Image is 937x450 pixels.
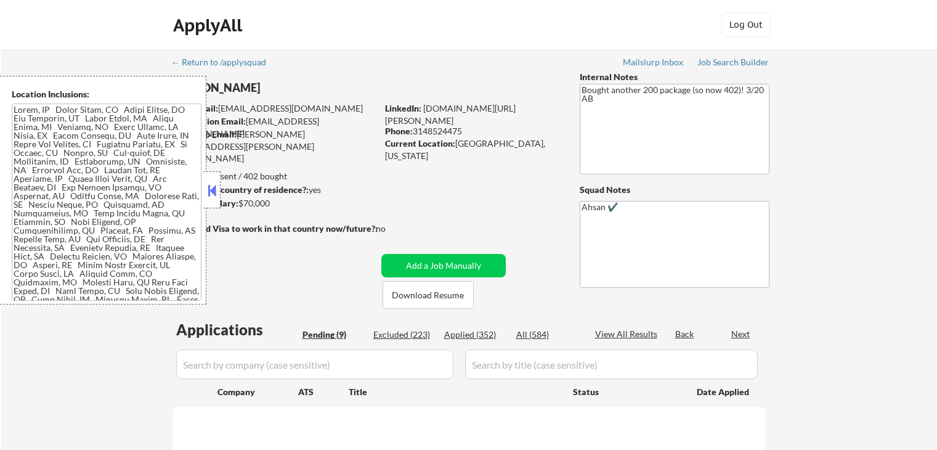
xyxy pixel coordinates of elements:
[697,58,769,67] div: Job Search Builder
[173,102,377,115] div: [EMAIL_ADDRESS][DOMAIN_NAME]
[580,71,769,83] div: Internal Notes
[172,197,377,210] div: $70,000
[385,126,413,136] strong: Phone:
[383,281,474,309] button: Download Resume
[171,57,278,70] a: ← Return to /applysquad
[516,329,578,341] div: All (584)
[376,223,411,235] div: no
[623,58,684,67] div: Mailslurp Inbox
[385,138,455,149] strong: Current Location:
[349,386,561,398] div: Title
[217,386,298,398] div: Company
[302,329,364,341] div: Pending (9)
[697,57,769,70] a: Job Search Builder
[385,103,516,126] a: [DOMAIN_NAME][URL][PERSON_NAME]
[12,88,201,100] div: Location Inclusions:
[172,80,426,96] div: [PERSON_NAME]
[697,386,751,398] div: Date Applied
[623,57,684,70] a: Mailslurp Inbox
[172,223,378,234] strong: Will need Visa to work in that country now/future?:
[385,137,559,162] div: [GEOGRAPHIC_DATA], [US_STATE]
[721,12,771,37] button: Log Out
[172,184,373,196] div: yes
[381,254,506,277] button: Add a Job Manually
[580,184,769,196] div: Squad Notes
[595,328,661,340] div: View All Results
[171,58,278,67] div: ← Return to /applysquad
[385,103,421,113] strong: LinkedIn:
[173,115,377,139] div: [EMAIL_ADDRESS][DOMAIN_NAME]
[373,329,435,341] div: Excluded (223)
[675,328,695,340] div: Back
[573,380,679,403] div: Status
[385,125,559,137] div: 3148524475
[298,386,349,398] div: ATS
[176,322,298,337] div: Applications
[176,350,453,379] input: Search by company (case sensitive)
[172,170,377,182] div: 352 sent / 402 bought
[172,184,309,195] strong: Can work in country of residence?:
[173,15,246,36] div: ApplyAll
[172,128,377,165] div: [PERSON_NAME][EMAIL_ADDRESS][PERSON_NAME][DOMAIN_NAME]
[465,350,758,379] input: Search by title (case sensitive)
[731,328,751,340] div: Next
[444,329,506,341] div: Applied (352)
